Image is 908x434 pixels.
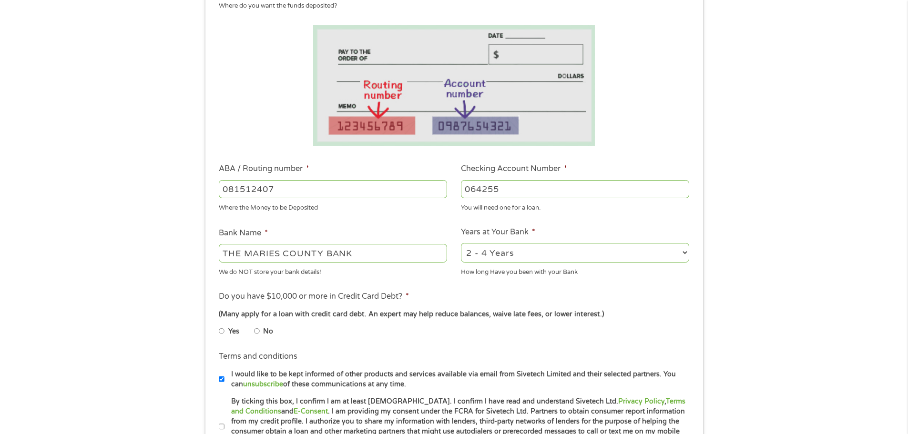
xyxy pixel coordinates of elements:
[294,407,328,415] a: E-Consent
[219,200,447,213] div: Where the Money to be Deposited
[219,264,447,277] div: We do NOT store your bank details!
[219,292,409,302] label: Do you have $10,000 or more in Credit Card Debt?
[618,397,664,405] a: Privacy Policy
[219,1,682,11] div: Where do you want the funds deposited?
[219,309,689,320] div: (Many apply for a loan with credit card debt. An expert may help reduce balances, waive late fees...
[224,369,692,390] label: I would like to be kept informed of other products and services available via email from Sivetech...
[228,326,239,337] label: Yes
[219,180,447,198] input: 263177916
[461,164,567,174] label: Checking Account Number
[243,380,283,388] a: unsubscribe
[231,397,685,415] a: Terms and Conditions
[219,228,268,238] label: Bank Name
[313,25,595,146] img: Routing number location
[461,200,689,213] div: You will need one for a loan.
[461,180,689,198] input: 345634636
[461,264,689,277] div: How long Have you been with your Bank
[219,164,309,174] label: ABA / Routing number
[263,326,273,337] label: No
[219,352,297,362] label: Terms and conditions
[461,227,535,237] label: Years at Your Bank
